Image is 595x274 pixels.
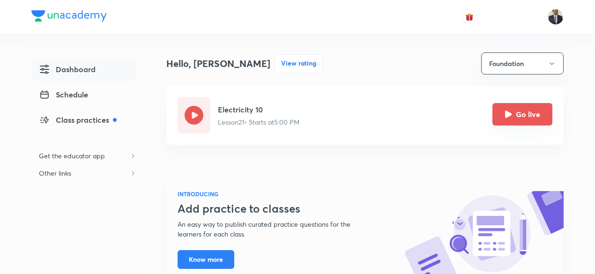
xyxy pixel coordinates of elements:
[218,117,299,127] p: Lesson 21 • Starts at 5:00 PM
[31,60,136,81] a: Dashboard
[39,114,117,126] span: Class practices
[218,104,299,115] h5: Electricity 10
[548,9,564,25] img: Ravindra Patil
[462,9,477,24] button: avatar
[166,57,270,71] h4: Hello, [PERSON_NAME]
[31,10,107,24] a: Company Logo
[31,147,112,164] h6: Get the educator app
[178,250,234,269] button: Know more
[274,54,323,73] button: View rating
[492,103,552,126] button: Go live
[39,89,88,100] span: Schedule
[465,13,474,21] img: avatar
[31,164,79,182] h6: Other links
[178,190,373,198] h6: INTRODUCING
[178,202,373,215] h3: Add practice to classes
[178,219,373,239] p: An easy way to publish curated practice questions for the learners for each class.
[31,85,136,107] a: Schedule
[31,10,107,22] img: Company Logo
[31,111,136,132] a: Class practices
[39,64,96,75] span: Dashboard
[481,52,564,74] button: Foundation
